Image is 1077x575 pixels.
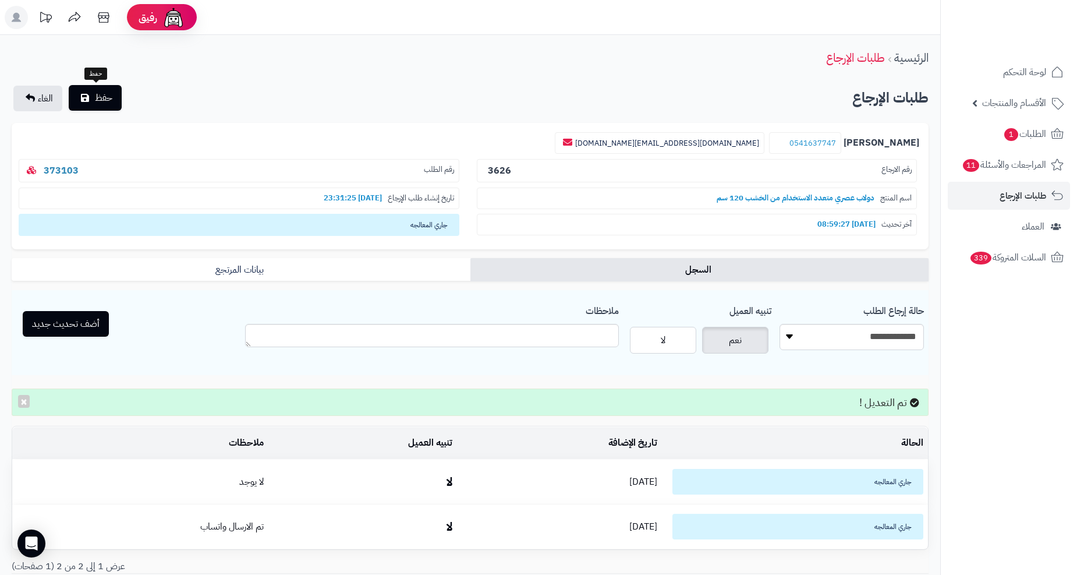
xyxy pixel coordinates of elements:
[970,252,991,264] span: 339
[969,249,1046,266] span: السلات المتروكة
[12,427,268,459] td: ملاحظات
[948,182,1070,210] a: طلبات الإرجاع
[18,395,30,408] button: ×
[881,219,912,230] span: آخر تحديث
[12,258,470,281] a: بيانات المرتجع
[948,151,1070,179] a: المراجعات والأسئلة11
[998,33,1066,57] img: logo-2.png
[880,193,912,204] span: اسم المنتج
[894,49,929,66] a: الرئيسية
[812,218,881,230] b: [DATE] 08:59:27
[1003,64,1046,80] span: لوحة التحكم
[13,86,62,111] a: الغاء
[1000,188,1046,204] span: طلبات الإرجاع
[962,157,1046,173] span: المراجعات والأسئلة
[662,427,928,459] td: الحالة
[948,244,1070,271] a: السلات المتروكة339
[3,560,470,573] div: عرض 1 إلى 2 من 2 (1 صفحات)
[948,58,1070,86] a: لوحة التحكم
[23,311,109,337] button: أضف تحديث جديد
[661,333,665,347] span: لا
[982,95,1046,111] span: الأقسام والمنتجات
[586,299,619,318] label: ملاحظات
[863,299,924,318] label: حالة إرجاع الطلب
[84,68,107,80] div: حفظ
[711,192,880,203] b: دولاب عصري متعدد الاستخدام من الخشب 120 سم
[729,333,742,347] span: نعم
[948,213,1070,241] a: العملاء
[826,49,885,66] a: طلبات الإرجاع
[12,389,929,417] div: تم التعديل !
[963,159,979,172] span: 11
[948,120,1070,148] a: الطلبات1
[12,505,268,549] td: تم الارسال واتساب
[139,10,157,24] span: رفيق
[672,469,923,495] span: جاري المعالجه
[38,91,53,105] span: الغاء
[447,473,452,491] b: لا
[95,91,112,105] span: حفظ
[844,136,919,150] b: [PERSON_NAME]
[69,85,122,111] button: حفظ
[729,299,771,318] label: تنبيه العميل
[44,164,79,178] a: 373103
[162,6,185,29] img: ai-face.png
[789,137,836,149] a: 0541637747
[488,164,511,178] b: 3626
[852,86,929,110] h2: طلبات الإرجاع
[1022,218,1044,235] span: العملاء
[1003,126,1046,142] span: الطلبات
[1004,128,1018,141] span: 1
[457,505,662,549] td: [DATE]
[388,193,454,204] span: تاريخ إنشاء طلب الإرجاع
[575,137,759,149] a: [DOMAIN_NAME][EMAIL_ADDRESS][DOMAIN_NAME]
[31,6,60,32] a: تحديثات المنصة
[318,192,388,203] b: [DATE] 23:31:25
[457,460,662,504] td: [DATE]
[672,514,923,539] span: جاري المعالجه
[19,214,459,236] span: جاري المعالجه
[268,427,457,459] td: تنبيه العميل
[457,427,662,459] td: تاريخ الإضافة
[12,460,268,504] td: لا يوجد
[447,518,452,535] b: لا
[17,530,45,558] div: Open Intercom Messenger
[470,258,929,281] a: السجل
[424,164,454,178] span: رقم الطلب
[881,164,912,178] span: رقم الارجاع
